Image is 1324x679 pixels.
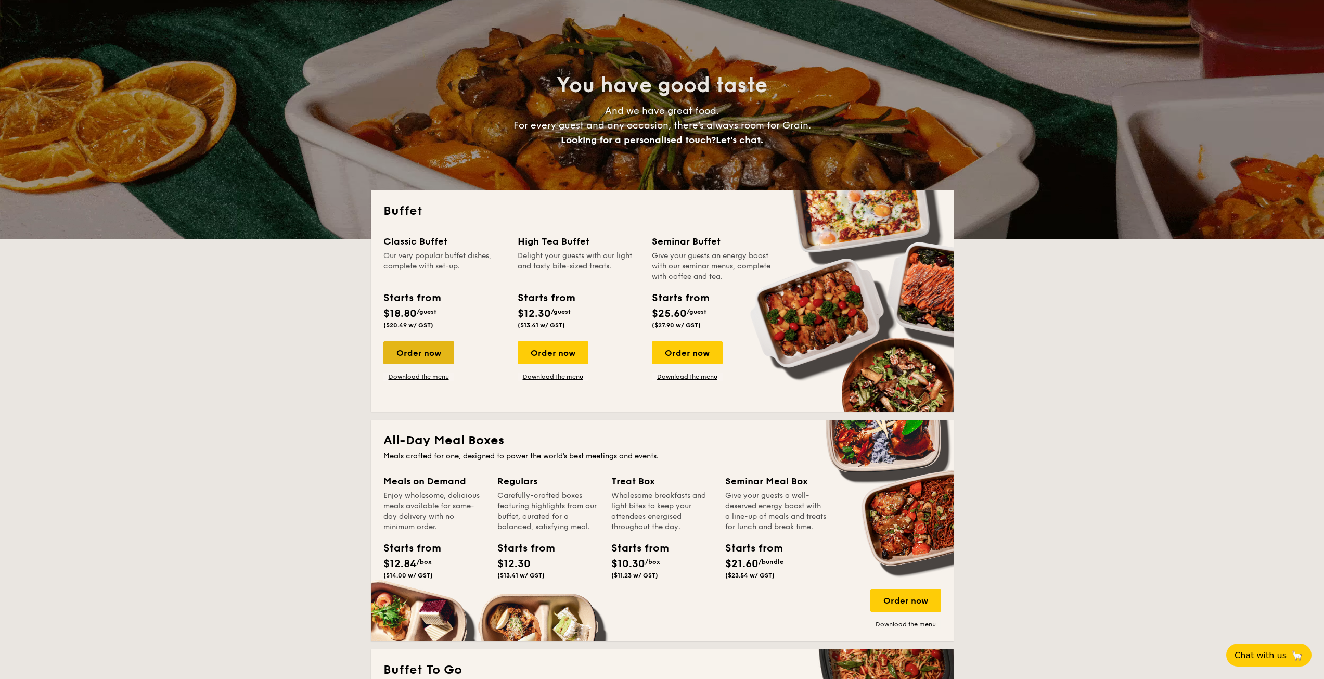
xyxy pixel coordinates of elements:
button: Chat with us🦙 [1226,644,1312,667]
div: Seminar Meal Box [725,474,827,489]
div: Starts from [383,290,440,306]
div: Starts from [725,541,772,556]
div: Regulars [497,474,599,489]
span: /guest [417,308,436,315]
div: Order now [518,341,588,364]
div: Meals on Demand [383,474,485,489]
div: Give your guests an energy boost with our seminar menus, complete with coffee and tea. [652,251,774,282]
div: Meals crafted for one, designed to power the world's best meetings and events. [383,451,941,462]
div: Treat Box [611,474,713,489]
span: /bundle [759,558,783,566]
span: $21.60 [725,558,759,570]
span: $10.30 [611,558,645,570]
span: /box [645,558,660,566]
div: Delight your guests with our light and tasty bite-sized treats. [518,251,639,282]
div: Starts from [383,541,430,556]
div: Starts from [497,541,544,556]
span: ($11.23 w/ GST) [611,572,658,579]
h2: All-Day Meal Boxes [383,432,941,449]
div: High Tea Buffet [518,234,639,249]
span: ($13.41 w/ GST) [518,322,565,329]
span: ($23.54 w/ GST) [725,572,775,579]
span: 🦙 [1291,649,1303,661]
div: Carefully-crafted boxes featuring highlights from our buffet, curated for a balanced, satisfying ... [497,491,599,532]
div: Order now [383,341,454,364]
span: $12.30 [497,558,531,570]
div: Our very popular buffet dishes, complete with set-up. [383,251,505,282]
div: Give your guests a well-deserved energy boost with a line-up of meals and treats for lunch and br... [725,491,827,532]
span: Chat with us [1235,650,1287,660]
span: $12.30 [518,308,551,320]
span: Let's chat. [716,134,763,146]
span: ($27.90 w/ GST) [652,322,701,329]
div: Order now [870,589,941,612]
span: ($14.00 w/ GST) [383,572,433,579]
div: Classic Buffet [383,234,505,249]
h2: Buffet [383,203,941,220]
div: Enjoy wholesome, delicious meals available for same-day delivery with no minimum order. [383,491,485,532]
div: Order now [652,341,723,364]
div: Starts from [518,290,574,306]
span: $18.80 [383,308,417,320]
a: Download the menu [518,373,588,381]
span: You have good taste [557,73,767,98]
span: ($20.49 w/ GST) [383,322,433,329]
div: Seminar Buffet [652,234,774,249]
span: ($13.41 w/ GST) [497,572,545,579]
span: /guest [551,308,571,315]
span: And we have great food. For every guest and any occasion, there’s always room for Grain. [513,105,811,146]
span: $12.84 [383,558,417,570]
div: Wholesome breakfasts and light bites to keep your attendees energised throughout the day. [611,491,713,532]
a: Download the menu [383,373,454,381]
span: $25.60 [652,308,687,320]
div: Starts from [652,290,709,306]
a: Download the menu [652,373,723,381]
h2: Buffet To Go [383,662,941,678]
div: Starts from [611,541,658,556]
a: Download the menu [870,620,941,629]
span: /guest [687,308,706,315]
span: Looking for a personalised touch? [561,134,716,146]
span: /box [417,558,432,566]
